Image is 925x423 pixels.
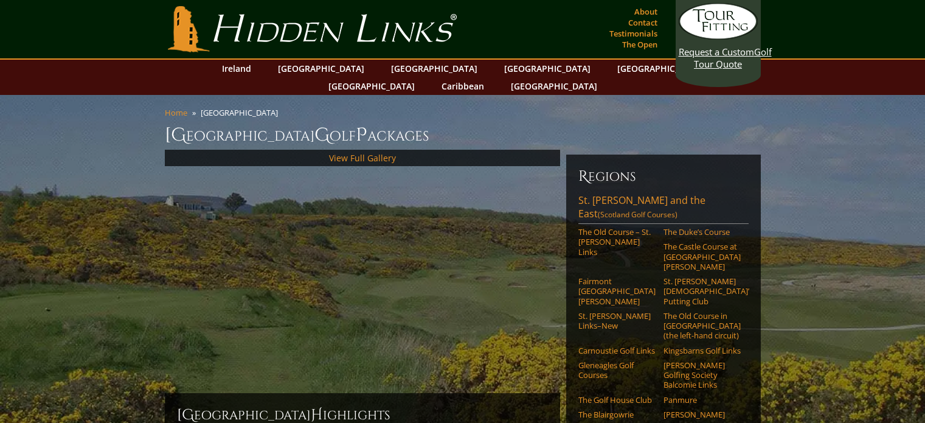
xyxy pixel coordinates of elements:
a: Fairmont [GEOGRAPHIC_DATA][PERSON_NAME] [578,276,656,306]
a: Gleneagles Golf Courses [578,360,656,380]
h6: Regions [578,167,749,186]
a: [PERSON_NAME] Golfing Society Balcomie Links [663,360,741,390]
a: Carnoustie Golf Links [578,346,656,355]
a: Home [165,107,187,118]
a: The Open [619,36,660,53]
a: [GEOGRAPHIC_DATA] [498,60,597,77]
a: The Golf House Club [578,395,656,405]
span: Request a Custom [679,46,754,58]
a: [GEOGRAPHIC_DATA] [322,77,421,95]
a: Caribbean [435,77,490,95]
a: The Old Course – St. [PERSON_NAME] Links [578,227,656,257]
a: About [631,3,660,20]
a: St. [PERSON_NAME] Links–New [578,311,656,331]
a: [GEOGRAPHIC_DATA] [385,60,483,77]
a: Kingsbarns Golf Links [663,346,741,355]
li: [GEOGRAPHIC_DATA] [201,107,283,118]
a: St. [PERSON_NAME] and the East(Scotland Golf Courses) [578,194,749,224]
span: (Scotland Golf Courses) [598,209,677,220]
a: Contact [625,14,660,31]
h1: [GEOGRAPHIC_DATA] olf ackages [165,123,761,147]
a: The Castle Course at [GEOGRAPHIC_DATA][PERSON_NAME] [663,242,741,271]
a: The Blairgowrie [578,410,656,419]
a: [GEOGRAPHIC_DATA] [505,77,603,95]
a: [GEOGRAPHIC_DATA] [611,60,710,77]
a: The Old Course in [GEOGRAPHIC_DATA] (the left-hand circuit) [663,311,741,341]
a: [GEOGRAPHIC_DATA] [272,60,370,77]
a: Request a CustomGolf Tour Quote [679,3,758,70]
a: St. [PERSON_NAME] [DEMOGRAPHIC_DATA]’ Putting Club [663,276,741,306]
a: Panmure [663,395,741,405]
a: View Full Gallery [329,152,396,164]
span: G [314,123,330,147]
span: P [356,123,367,147]
a: The Duke’s Course [663,227,741,237]
a: Testimonials [606,25,660,42]
a: Ireland [216,60,257,77]
a: [PERSON_NAME] [663,410,741,419]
